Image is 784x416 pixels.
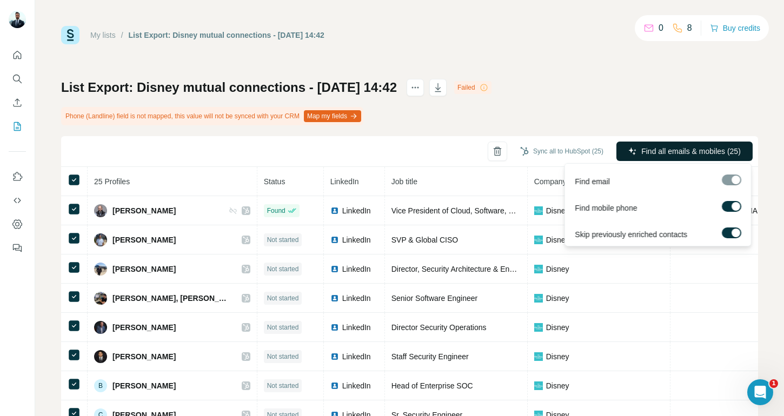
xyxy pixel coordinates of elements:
[342,234,371,245] span: LinkedIn
[534,294,543,303] img: company-logo
[129,30,324,41] div: List Export: Disney mutual connections - [DATE] 14:42
[112,293,231,304] span: [PERSON_NAME], [PERSON_NAME]
[391,294,478,303] span: Senior Software Engineer
[9,238,26,258] button: Feedback
[112,234,176,245] span: [PERSON_NAME]
[546,380,569,391] span: Disney
[112,380,176,391] span: [PERSON_NAME]
[546,234,569,245] span: Disney
[330,206,339,215] img: LinkedIn logo
[546,351,569,362] span: Disney
[454,81,491,94] div: Failed
[304,110,361,122] button: Map my fields
[267,323,299,332] span: Not started
[330,323,339,332] img: LinkedIn logo
[61,107,363,125] div: Phone (Landline) field is not mapped, this value will not be synced with your CRM
[267,293,299,303] span: Not started
[546,322,569,333] span: Disney
[641,146,741,157] span: Find all emails & mobiles (25)
[9,167,26,186] button: Use Surfe on LinkedIn
[94,177,130,186] span: 25 Profiles
[534,265,543,273] img: company-logo
[546,264,569,274] span: Disney
[90,31,116,39] a: My lists
[342,380,371,391] span: LinkedIn
[9,214,26,234] button: Dashboard
[61,26,79,44] img: Surfe Logo
[534,352,543,361] img: company-logo
[391,352,469,361] span: Staff Security Engineer
[534,323,543,332] img: company-logo
[546,205,569,216] span: Disney
[9,93,26,112] button: Enrich CSV
[112,351,176,362] span: [PERSON_NAME]
[575,203,637,213] span: Find mobile phone
[94,292,107,305] img: Avatar
[513,143,611,159] button: Sync all to HubSpot (25)
[112,205,176,216] span: [PERSON_NAME]
[267,206,285,216] span: Found
[391,381,473,390] span: Head of Enterprise SOC
[342,351,371,362] span: LinkedIn
[330,236,339,244] img: LinkedIn logo
[330,381,339,390] img: LinkedIn logo
[61,79,397,96] h1: List Export: Disney mutual connections - [DATE] 14:42
[575,176,610,187] span: Find email
[546,293,569,304] span: Disney
[267,235,299,245] span: Not started
[94,263,107,276] img: Avatar
[94,350,107,363] img: Avatar
[710,21,760,36] button: Buy credits
[342,264,371,274] span: LinkedIn
[94,379,107,392] div: B
[267,352,299,361] span: Not started
[747,379,773,405] iframe: Intercom live chat
[112,322,176,333] span: [PERSON_NAME]
[94,204,107,217] img: Avatar
[575,229,687,240] span: Skip previously enriched contacts
[9,191,26,210] button: Use Surfe API
[687,22,692,35] p: 8
[391,206,584,215] span: Vice President of Cloud, Software, & Product Engineering
[267,264,299,274] span: Not started
[9,69,26,89] button: Search
[342,322,371,333] span: LinkedIn
[330,177,359,186] span: LinkedIn
[659,22,663,35] p: 0
[534,206,543,215] img: company-logo
[391,265,541,273] span: Director, Security Architecture & Engineering
[391,323,487,332] span: Director Security Operations
[121,30,123,41] li: /
[342,205,371,216] span: LinkedIn
[330,265,339,273] img: LinkedIn logo
[616,142,753,161] button: Find all emails & mobiles (25)
[9,11,26,28] img: Avatar
[112,264,176,274] span: [PERSON_NAME]
[342,293,371,304] span: LinkedIn
[391,236,458,244] span: SVP & Global CISO
[769,379,778,388] span: 1
[267,381,299,391] span: Not started
[330,294,339,303] img: LinkedIn logo
[264,177,285,186] span: Status
[330,352,339,361] img: LinkedIn logo
[534,177,567,186] span: Company
[391,177,417,186] span: Job title
[9,45,26,65] button: Quick start
[94,233,107,246] img: Avatar
[407,79,424,96] button: actions
[94,321,107,334] img: Avatar
[534,381,543,390] img: company-logo
[9,117,26,136] button: My lists
[534,236,543,244] img: company-logo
